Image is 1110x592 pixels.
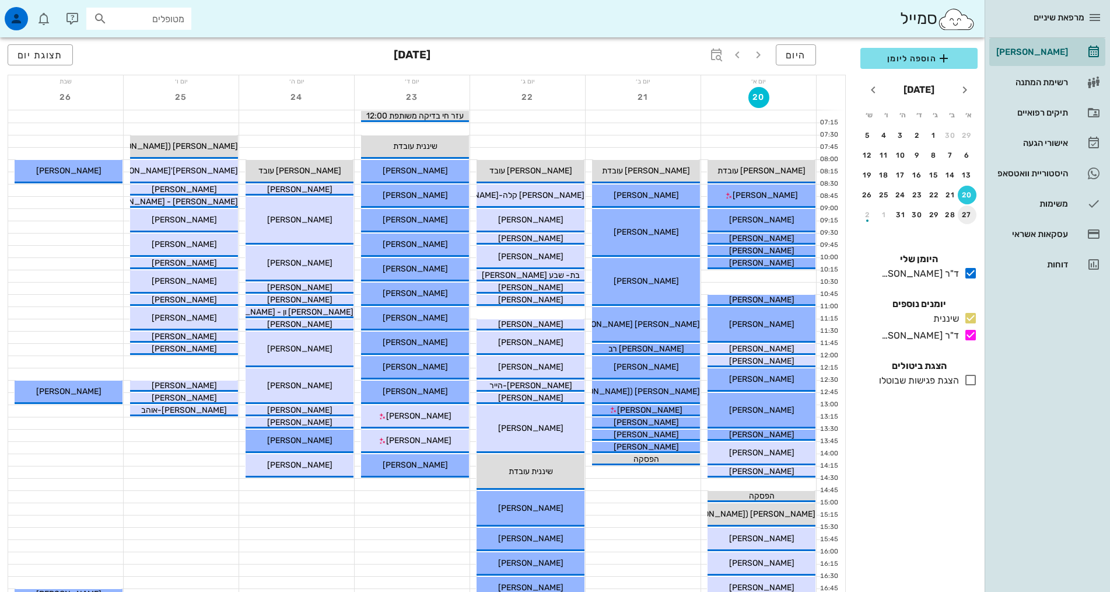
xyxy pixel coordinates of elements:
span: [PERSON_NAME] [383,337,448,347]
button: 3 [891,126,910,145]
span: [PERSON_NAME] [152,332,217,342]
span: שיננית עובדת [509,466,553,476]
button: 26 [858,186,877,204]
button: 25 [171,87,192,108]
div: 22 [925,191,943,199]
div: 24 [891,191,910,199]
span: [PERSON_NAME] [729,466,794,476]
span: [PERSON_NAME] [383,166,448,176]
span: [PERSON_NAME] [152,381,217,391]
div: 1 [875,211,894,219]
span: [PERSON_NAME] [267,460,332,470]
div: 25 [875,191,894,199]
div: יום ד׳ [355,75,470,87]
div: 09:30 [817,228,841,238]
button: 16 [908,166,927,184]
button: 13 [958,166,976,184]
span: [PERSON_NAME] [383,362,448,372]
div: 14:45 [817,486,841,496]
div: 13:15 [817,412,841,422]
span: [PERSON_NAME] [614,430,679,440]
div: 3 [891,131,910,140]
div: 12:45 [817,388,841,398]
button: 12 [858,146,877,165]
span: [PERSON_NAME] [729,234,794,243]
span: [PERSON_NAME] [267,381,332,391]
span: [PERSON_NAME] [386,436,451,445]
span: [PERSON_NAME] [267,283,332,292]
button: 9 [908,146,927,165]
button: 11 [875,146,894,165]
div: 13:00 [817,400,841,410]
span: 20 [748,92,769,102]
div: 07:45 [817,142,841,152]
div: שבת [8,75,123,87]
span: [PERSON_NAME] [152,295,217,305]
div: 11:15 [817,314,841,324]
th: ה׳ [895,105,910,125]
button: היום [776,44,816,65]
div: יום ו׳ [124,75,239,87]
span: 21 [633,92,654,102]
span: [PERSON_NAME] [383,460,448,470]
span: [PERSON_NAME] [498,337,563,347]
a: דוחות [989,250,1105,278]
div: 1 [925,131,943,140]
div: יום ג׳ [470,75,585,87]
button: 22 [925,186,943,204]
button: חודש שעבר [954,79,975,100]
span: [PERSON_NAME] [36,166,101,176]
span: [PERSON_NAME] [152,239,217,249]
span: [PERSON_NAME] רב [608,344,684,354]
span: [PERSON_NAME] [152,344,217,354]
div: 15:15 [817,510,841,520]
div: 07:30 [817,130,841,140]
div: 8 [925,151,943,159]
span: [PERSON_NAME] [614,276,679,286]
button: 10 [891,146,910,165]
span: [PERSON_NAME] [152,393,217,403]
span: [PERSON_NAME] [267,417,332,427]
th: ד׳ [911,105,926,125]
button: הוספה ליומן [860,48,978,69]
span: [PERSON_NAME] [267,405,332,415]
span: [PERSON_NAME] [498,283,563,292]
div: יום ב׳ [586,75,701,87]
button: 21 [633,87,654,108]
button: 8 [925,146,943,165]
span: [PERSON_NAME] [729,319,794,329]
span: [PERSON_NAME] [383,264,448,274]
button: 23 [908,186,927,204]
button: 29 [958,126,976,145]
span: [PERSON_NAME] [152,258,217,268]
span: [PERSON_NAME] [729,534,794,544]
button: 1 [875,206,894,224]
span: [PERSON_NAME] [498,558,563,568]
h4: הצגת ביטולים [860,359,978,373]
button: 24 [286,87,307,108]
button: 14 [941,166,960,184]
span: [PERSON_NAME] [498,215,563,225]
span: [PERSON_NAME] [267,344,332,354]
span: [PERSON_NAME] עובד [258,166,341,176]
button: 28 [941,206,960,224]
div: 09:15 [817,216,841,226]
div: 14 [941,171,960,179]
span: [PERSON_NAME] [383,313,448,323]
div: רשימת המתנה [994,78,1068,87]
span: [PERSON_NAME] [267,295,332,305]
span: [PERSON_NAME] [267,184,332,194]
span: [PERSON_NAME] - [PERSON_NAME] [100,197,238,207]
th: ב׳ [944,105,960,125]
span: [PERSON_NAME] [729,295,794,305]
div: 14:15 [817,461,841,471]
span: 25 [171,92,192,102]
div: 6 [958,151,976,159]
div: 10 [891,151,910,159]
span: [PERSON_NAME] [498,295,563,305]
button: חודש הבא [863,79,884,100]
span: [PERSON_NAME] [498,534,563,544]
span: [PERSON_NAME] [383,190,448,200]
span: [PERSON_NAME] ([PERSON_NAME]) [677,509,815,519]
div: דוחות [994,260,1068,269]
